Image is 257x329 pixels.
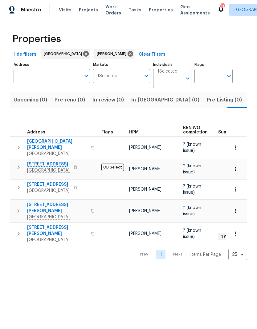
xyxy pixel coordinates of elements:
span: Geo Assignments [180,4,210,16]
label: Markets [93,63,150,66]
span: Pre-Listing (0) [207,96,242,104]
span: Projects [79,7,98,13]
span: ? (known issue) [183,184,201,195]
span: 1 WIP [219,234,233,239]
a: Goto page 1 [156,250,165,259]
span: In-[GEOGRAPHIC_DATA] (0) [131,96,199,104]
div: [PERSON_NAME] [94,49,134,59]
div: 11 [220,4,225,10]
span: [GEOGRAPHIC_DATA] [44,51,84,57]
span: ? (known issue) [183,206,201,216]
span: Visits [59,7,71,13]
span: Pre-reno (0) [55,96,85,104]
button: Open [183,74,192,83]
span: ? (known issue) [183,142,201,153]
span: Address [27,130,45,134]
span: ? (known issue) [183,228,201,239]
span: [PERSON_NAME] [129,187,161,192]
button: Open [82,72,91,80]
div: 25 [228,247,247,263]
span: [PERSON_NAME] [129,232,161,236]
p: Items Per Page [190,252,221,258]
button: Hide filters [10,49,39,60]
span: Tasks [128,8,141,12]
span: BRN WO completion [183,126,208,134]
span: Maestro [21,7,41,13]
span: Properties [149,7,173,13]
button: Open [142,72,151,80]
span: [PERSON_NAME] [129,145,161,150]
span: [PERSON_NAME] [129,167,161,171]
span: Properties [12,36,61,42]
span: ? (known issue) [183,164,201,174]
span: [PERSON_NAME] [129,209,161,213]
span: HPM [129,130,139,134]
span: In-review (0) [92,96,124,104]
span: Upcoming (0) [14,96,47,104]
label: Address [14,63,90,66]
span: Hide filters [12,51,36,58]
button: Clear Filters [136,49,168,60]
span: Summary [218,130,238,134]
span: 1 Selected [97,73,117,79]
span: Clear Filters [139,51,165,58]
label: Flags [194,63,233,66]
span: 1 Selected [157,69,177,74]
span: OD Select [101,164,124,171]
span: [PERSON_NAME] [97,51,129,57]
nav: Pagination Navigation [134,249,247,260]
button: Open [225,72,233,80]
div: [GEOGRAPHIC_DATA] [41,49,90,59]
span: Flags [101,130,113,134]
label: Individuals [153,63,191,66]
span: Work Orders [105,4,121,16]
